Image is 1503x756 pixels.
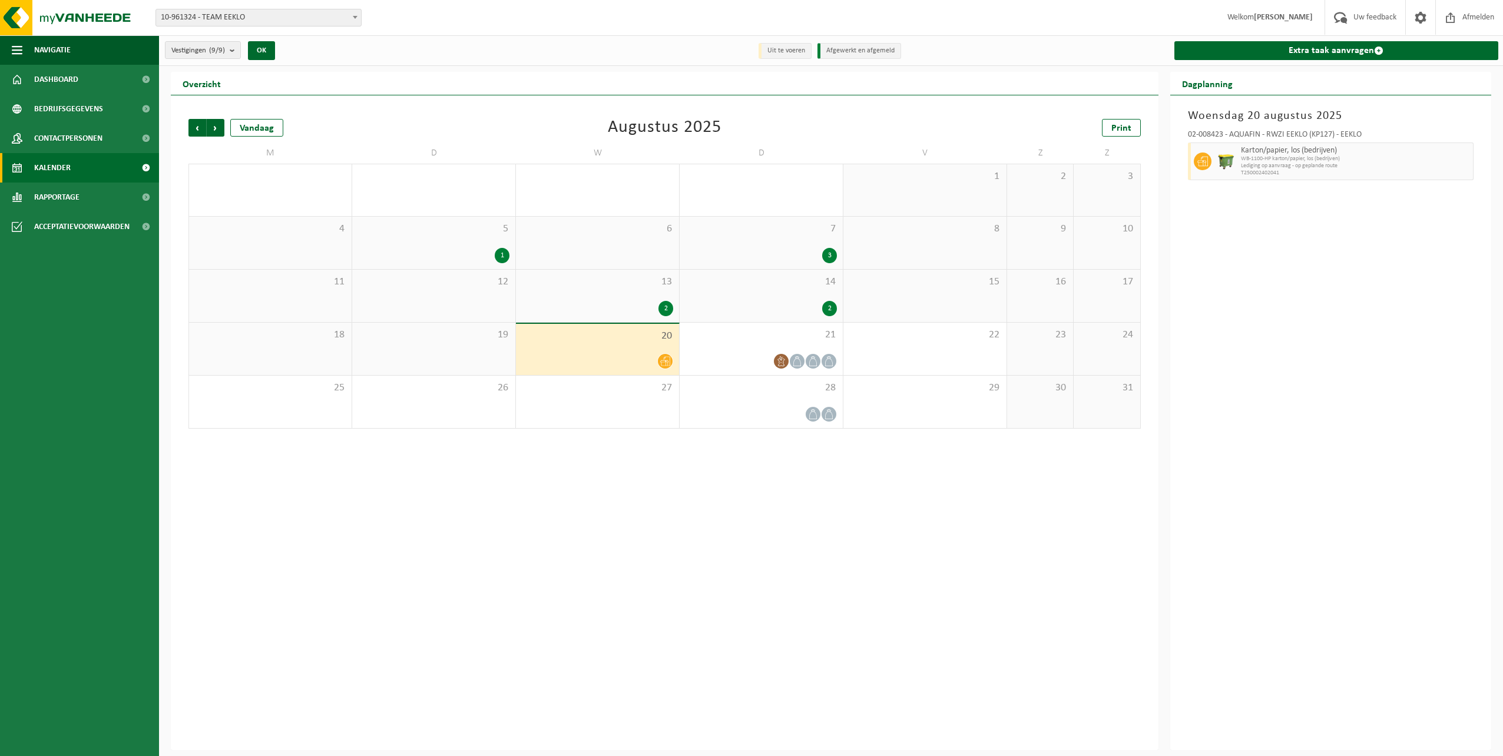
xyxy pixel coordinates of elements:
[1080,382,1134,394] span: 31
[155,9,362,26] span: 10-961324 - TEAM EEKLO
[686,223,837,236] span: 7
[171,42,225,59] span: Vestigingen
[686,382,837,394] span: 28
[759,43,812,59] li: Uit te voeren
[849,223,1001,236] span: 8
[849,276,1001,289] span: 15
[358,276,509,289] span: 12
[1241,155,1471,163] span: WB-1100-HP karton/papier, los (bedrijven)
[1013,329,1067,341] span: 23
[1074,142,1140,164] td: Z
[171,72,233,95] h2: Overzicht
[1080,329,1134,341] span: 24
[1241,146,1471,155] span: Karton/papier, los (bedrijven)
[817,43,901,59] li: Afgewerkt en afgemeld
[195,276,346,289] span: 11
[686,276,837,289] span: 14
[188,142,352,164] td: M
[1254,13,1313,22] strong: [PERSON_NAME]
[1111,124,1131,133] span: Print
[188,119,206,137] span: Vorige
[658,301,673,316] div: 2
[686,329,837,341] span: 21
[522,276,673,289] span: 13
[34,183,80,212] span: Rapportage
[358,382,509,394] span: 26
[1080,170,1134,183] span: 3
[34,212,130,241] span: Acceptatievoorwaarden
[1188,107,1474,125] h3: Woensdag 20 augustus 2025
[516,142,680,164] td: W
[1080,223,1134,236] span: 10
[358,223,509,236] span: 5
[522,330,673,343] span: 20
[1013,382,1067,394] span: 30
[1013,223,1067,236] span: 9
[1013,276,1067,289] span: 16
[156,9,361,26] span: 10-961324 - TEAM EEKLO
[34,65,78,94] span: Dashboard
[1241,163,1471,170] span: Lediging op aanvraag - op geplande route
[352,142,516,164] td: D
[195,329,346,341] span: 18
[358,329,509,341] span: 19
[843,142,1007,164] td: V
[34,35,71,65] span: Navigatie
[1241,170,1471,177] span: T250002402041
[680,142,843,164] td: D
[608,119,721,137] div: Augustus 2025
[230,119,283,137] div: Vandaag
[522,382,673,394] span: 27
[207,119,224,137] span: Volgende
[34,153,71,183] span: Kalender
[495,248,509,263] div: 1
[165,41,241,59] button: Vestigingen(9/9)
[1174,41,1499,60] a: Extra taak aanvragen
[1080,276,1134,289] span: 17
[195,223,346,236] span: 4
[1102,119,1141,137] a: Print
[849,382,1001,394] span: 29
[34,124,102,153] span: Contactpersonen
[1170,72,1244,95] h2: Dagplanning
[1013,170,1067,183] span: 2
[1217,152,1235,170] img: WB-1100-HPE-GN-50
[195,382,346,394] span: 25
[34,94,103,124] span: Bedrijfsgegevens
[522,223,673,236] span: 6
[822,301,837,316] div: 2
[248,41,275,60] button: OK
[849,170,1001,183] span: 1
[1188,131,1474,142] div: 02-008423 - AQUAFIN - RWZI EEKLO (KP127) - EEKLO
[1007,142,1074,164] td: Z
[849,329,1001,341] span: 22
[209,47,225,54] count: (9/9)
[822,248,837,263] div: 3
